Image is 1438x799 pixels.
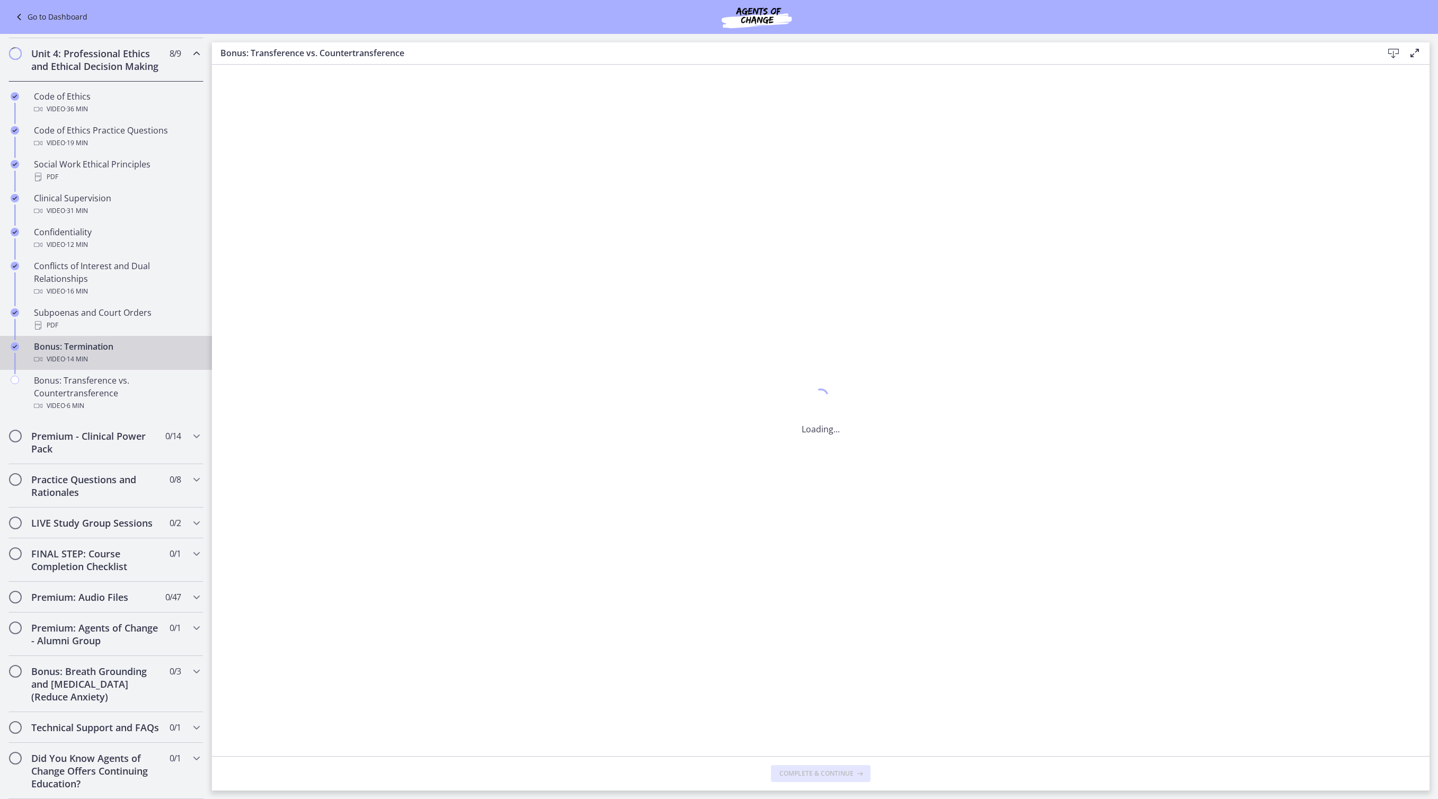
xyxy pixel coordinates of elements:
[11,92,19,101] i: Completed
[11,194,19,202] i: Completed
[34,353,199,366] div: Video
[802,423,840,436] p: Loading...
[34,158,199,183] div: Social Work Ethical Principles
[170,622,181,634] span: 0 / 1
[31,622,161,647] h2: Premium: Agents of Change - Alumni Group
[34,226,199,251] div: Confidentiality
[65,285,88,298] span: · 16 min
[34,103,199,116] div: Video
[31,473,161,499] h2: Practice Questions and Rationales
[693,4,820,30] img: Agents of Change
[65,137,88,149] span: · 19 min
[31,591,161,603] h2: Premium: Audio Files
[65,238,88,251] span: · 12 min
[165,591,181,603] span: 0 / 47
[170,752,181,765] span: 0 / 1
[31,752,161,790] h2: Did You Know Agents of Change Offers Continuing Education?
[13,11,87,23] a: Go to Dashboard
[165,430,181,442] span: 0 / 14
[65,205,88,217] span: · 31 min
[65,103,88,116] span: · 36 min
[11,342,19,351] i: Completed
[220,47,1366,59] h3: Bonus: Transference vs. Countertransference
[170,721,181,734] span: 0 / 1
[31,721,161,734] h2: Technical Support and FAQs
[34,340,199,366] div: Bonus: Termination
[170,47,181,60] span: 8 / 9
[34,374,199,412] div: Bonus: Transference vs. Countertransference
[771,765,871,782] button: Complete & continue
[34,205,199,217] div: Video
[34,238,199,251] div: Video
[11,308,19,317] i: Completed
[11,228,19,236] i: Completed
[31,517,161,529] h2: LIVE Study Group Sessions
[779,769,854,778] span: Complete & continue
[31,47,161,73] h2: Unit 4: Professional Ethics and Ethical Decision Making
[34,137,199,149] div: Video
[34,171,199,183] div: PDF
[34,260,199,298] div: Conflicts of Interest and Dual Relationships
[11,160,19,168] i: Completed
[11,126,19,135] i: Completed
[170,547,181,560] span: 0 / 1
[11,262,19,270] i: Completed
[34,399,199,412] div: Video
[65,353,88,366] span: · 14 min
[170,473,181,486] span: 0 / 8
[34,124,199,149] div: Code of Ethics Practice Questions
[802,386,840,410] div: 1
[34,306,199,332] div: Subpoenas and Court Orders
[31,665,161,703] h2: Bonus: Breath Grounding and [MEDICAL_DATA] (Reduce Anxiety)
[31,430,161,455] h2: Premium - Clinical Power Pack
[65,399,84,412] span: · 6 min
[31,547,161,573] h2: FINAL STEP: Course Completion Checklist
[34,285,199,298] div: Video
[34,90,199,116] div: Code of Ethics
[34,319,199,332] div: PDF
[170,665,181,678] span: 0 / 3
[170,517,181,529] span: 0 / 2
[34,192,199,217] div: Clinical Supervision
